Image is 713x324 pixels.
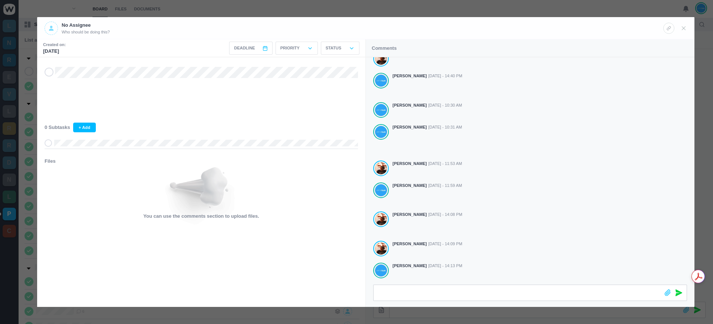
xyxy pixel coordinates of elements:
span: Who should be doing this? [62,29,110,35]
p: Status [326,45,341,51]
small: Created on: [43,42,66,48]
p: Comments [372,45,397,52]
span: Deadline [234,45,255,51]
p: [DATE] [43,48,66,55]
p: No Assignee [62,22,110,29]
p: Priority [280,45,300,51]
